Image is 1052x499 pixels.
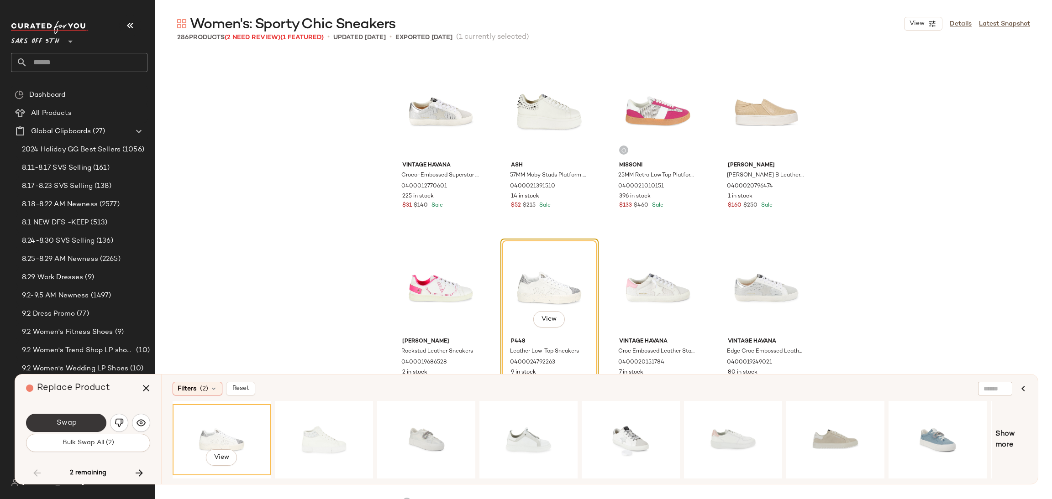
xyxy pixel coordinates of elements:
[190,16,395,34] span: Women's: Sporty Chic Sneakers
[504,66,595,158] img: 0400021391510
[395,33,452,42] p: Exported [DATE]
[22,272,83,283] span: 8.29 Work Dresses
[909,20,925,27] span: View
[728,202,742,210] span: $160
[214,454,229,461] span: View
[402,192,434,201] span: 225 in stock
[89,291,111,301] span: (1497)
[380,407,472,472] img: 0400021095683_SILVER
[62,439,114,447] span: Bulk Swap All (2)
[401,172,479,180] span: Croco-Embossed Superstar Leather Sneakers
[619,369,643,377] span: 7 in stock
[511,192,539,201] span: 14 in stock
[619,202,632,210] span: $133
[56,419,76,427] span: Swap
[31,126,91,137] span: Global Clipboards
[232,385,249,392] span: Reset
[721,66,812,158] img: 0400020796474_MACADAMIA
[619,338,696,346] span: Vintage Havana
[31,108,72,119] span: All Products
[95,236,113,246] span: (136)
[22,218,89,228] span: 8.1 NEW DFS -KEEP
[456,32,529,43] span: (1 currently selected)
[98,199,120,210] span: (2577)
[618,182,664,191] span: 0400021010151
[177,19,186,28] img: svg%3e
[29,90,65,100] span: Dashboard
[37,383,110,393] span: Replace Product
[721,242,812,334] img: 0400019249021_LIGHTGREY
[414,202,428,210] span: $140
[75,309,89,319] span: (77)
[727,172,804,180] span: [PERSON_NAME] B Leather Slip On Sneakers
[121,145,144,155] span: (1056)
[650,203,663,208] span: Sale
[401,359,447,367] span: 0400019686528
[510,359,555,367] span: 0400024792263
[585,407,677,472] img: 0400020320654_WHITEGREY
[206,449,237,466] button: View
[22,364,128,374] span: 9.2 Women's Wedding LP Shoes
[402,338,479,346] span: [PERSON_NAME]
[11,31,59,47] span: Saks OFF 5TH
[22,345,134,356] span: 9.2 Women's Trend Shop LP shoes
[511,202,521,210] span: $52
[950,19,972,29] a: Details
[523,202,536,210] span: $215
[22,236,95,246] span: 8.24-8.30 SVS Selling
[727,359,772,367] span: 0400019249021
[728,338,805,346] span: Vintage Havana
[395,66,487,158] img: 0400012770601_LIGHTGREY
[22,199,98,210] span: 8.18-8.22 AM Newness
[510,182,555,191] span: 0400021391510
[402,161,479,170] span: Vintage Havana
[728,161,805,170] span: [PERSON_NAME]
[225,34,280,41] span: (2 Need Review)
[134,345,150,356] span: (10)
[727,182,773,191] span: 0400020796474
[89,218,107,228] span: (513)
[612,66,704,158] img: 0400021010151_FUCHSIA
[22,291,89,301] span: 9.2-9.5 AM Newness
[98,254,121,265] span: (2265)
[83,272,94,283] span: (9)
[22,309,75,319] span: 9.2 Dress Promo
[728,369,757,377] span: 80 in stock
[401,348,473,356] span: Rockstud Leather Sneakers
[26,434,150,452] button: Bulk Swap All (2)
[26,414,106,432] button: Swap
[619,161,696,170] span: Missoni
[93,181,111,192] span: (138)
[904,17,942,31] button: View
[91,126,105,137] span: (27)
[789,407,881,472] img: 0400020501987_SAND
[22,254,98,265] span: 8.25-8.29 AM Newness
[618,348,695,356] span: Croc Embossed Leather Star Sneakers
[541,316,557,323] span: View
[178,384,196,394] span: Filters
[510,348,579,356] span: Leather Low-Top Sneakers
[401,182,447,191] span: 0400012770601
[115,418,124,427] img: svg%3e
[278,407,370,472] img: 0400021095678_WHITE
[511,161,588,170] span: Ash
[995,429,1027,451] span: Show more
[483,407,574,472] img: 0400022291183_WHITE
[618,359,664,367] span: 0400020151784
[22,181,93,192] span: 8.17-8.23 SVS Selling
[226,382,255,395] button: Reset
[621,147,626,153] img: svg%3e
[22,145,121,155] span: 2024 Holiday GG Best Sellers
[504,242,595,334] img: 0400024792263
[743,202,757,210] span: $250
[728,192,752,201] span: 1 in stock
[892,407,984,472] img: 0400021095689_DENIMBLUE
[113,327,124,338] span: (9)
[200,384,208,394] span: (2)
[22,163,91,173] span: 8.11-8.17 SVS Selling
[91,163,110,173] span: (161)
[22,327,113,338] span: 9.2 Women's Fitness Shoes
[687,407,779,472] img: 0400021454924_WHITEPINK
[634,202,648,210] span: $460
[510,172,587,180] span: 57MM Moby Studs Platform Sneakers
